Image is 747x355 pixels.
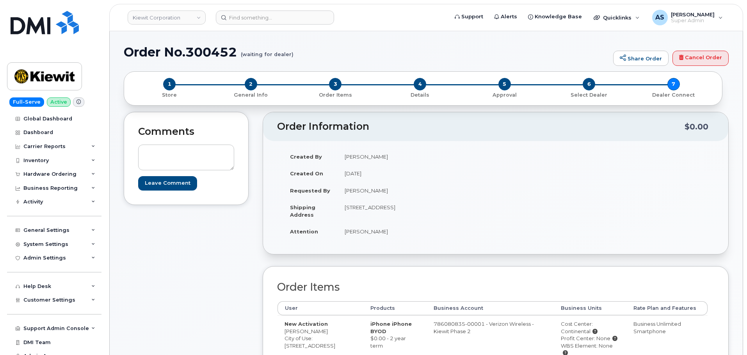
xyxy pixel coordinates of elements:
span: 4 [414,78,426,90]
div: Profit Center: None [561,335,619,342]
th: Products [363,301,427,315]
span: 3 [329,78,341,90]
h2: Comments [138,126,234,137]
div: $0.00 [685,119,708,134]
a: 1 Store [130,90,209,99]
a: Cancel Order [672,51,729,66]
strong: Requested By [290,187,330,194]
p: General Info [212,92,290,99]
td: [DATE] [338,165,490,182]
iframe: Messenger Launcher [713,321,741,349]
td: [PERSON_NAME] [338,148,490,165]
th: Business Account [427,301,554,315]
strong: iPhone iPhone BYOD [370,321,412,334]
div: Cost Center: Continental [561,320,619,335]
a: 5 Approval [462,90,547,99]
span: 6 [583,78,595,90]
span: 5 [498,78,511,90]
td: [STREET_ADDRESS] [338,199,490,223]
a: 2 General Info [209,90,293,99]
th: User [277,301,363,315]
h1: Order No.300452 [124,45,609,59]
p: Order Items [296,92,375,99]
p: Select Dealer [550,92,628,99]
a: 6 Select Dealer [547,90,631,99]
span: 2 [245,78,257,90]
td: [PERSON_NAME] [338,223,490,240]
th: Business Units [554,301,626,315]
th: Rate Plan and Features [626,301,708,315]
a: Share Order [613,51,669,66]
strong: Created By [290,154,322,160]
small: (waiting for dealer) [241,45,293,57]
span: 1 [163,78,176,90]
strong: Attention [290,228,318,235]
input: Leave Comment [138,176,197,191]
strong: Shipping Address [290,204,315,218]
p: Details [381,92,459,99]
h2: Order Information [277,121,685,132]
a: 3 Order Items [293,90,378,99]
a: 4 Details [378,90,462,99]
h2: Order Items [277,281,708,293]
p: Approval [465,92,544,99]
strong: Created On [290,170,323,177]
td: [PERSON_NAME] [338,182,490,199]
strong: New Activation [285,321,328,327]
p: Store [133,92,206,99]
